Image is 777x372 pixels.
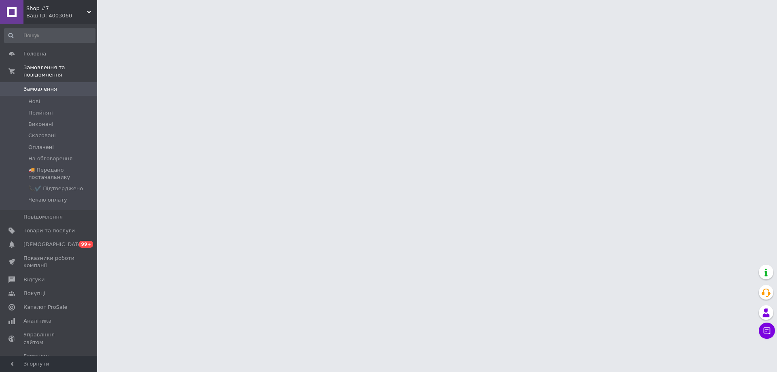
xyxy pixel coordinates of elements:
[23,255,75,269] span: Показники роботи компанії
[28,98,40,105] span: Нові
[28,185,83,192] span: 📞✔️ Підтверджено
[28,155,72,162] span: На обговорення
[28,196,67,204] span: Чекаю оплату
[23,241,83,248] span: [DEMOGRAPHIC_DATA]
[23,213,63,221] span: Повідомлення
[23,304,67,311] span: Каталог ProSale
[23,85,57,93] span: Замовлення
[28,121,53,128] span: Виконані
[28,166,95,181] span: 🚚 Передано постачальнику
[23,64,97,79] span: Замовлення та повідомлення
[23,276,45,283] span: Відгуки
[23,317,51,325] span: Аналітика
[23,227,75,234] span: Товари та послуги
[759,323,775,339] button: Чат з покупцем
[26,12,97,19] div: Ваш ID: 4003060
[28,132,56,139] span: Скасовані
[28,144,54,151] span: Оплачені
[23,290,45,297] span: Покупці
[28,109,53,117] span: Прийняті
[26,5,87,12] span: Shop #7
[23,50,46,57] span: Головна
[23,353,75,367] span: Гаманець компанії
[79,241,93,248] span: 99+
[4,28,96,43] input: Пошук
[23,331,75,346] span: Управління сайтом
